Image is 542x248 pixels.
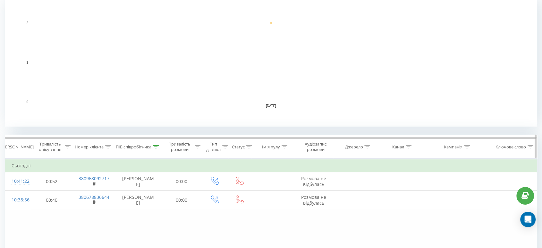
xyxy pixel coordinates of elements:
td: 00:00 [161,191,202,209]
div: Аудіозапис розмови [300,141,332,152]
td: 00:52 [31,172,72,191]
div: Статус [232,144,244,150]
td: [PERSON_NAME] [115,191,161,209]
text: 2 [26,21,28,25]
a: 380678836644 [79,194,109,200]
text: 0 [26,100,28,104]
div: Ключове слово [495,144,526,150]
span: Розмова не відбулась [301,194,326,206]
div: 10:41:22 [12,175,25,188]
td: 00:40 [31,191,72,209]
div: Тип дзвінка [206,141,221,152]
td: 00:00 [161,172,202,191]
div: Тривалість очікування [37,141,63,152]
div: Номер клієнта [75,144,104,150]
div: [PERSON_NAME] [1,144,34,150]
div: Кампанія [444,144,462,150]
a: 380968092717 [79,175,109,182]
div: 10:38:56 [12,194,25,206]
td: [PERSON_NAME] [115,172,161,191]
div: ПІБ співробітника [116,144,151,150]
div: Канал [392,144,404,150]
td: Сьогодні [5,159,537,172]
text: [DATE] [266,104,276,108]
div: Джерело [345,144,363,150]
div: Тривалість розмови [167,141,193,152]
text: 1 [26,61,28,64]
div: Open Intercom Messenger [520,212,536,227]
div: Ім'я пулу [262,144,280,150]
span: Розмова не відбулась [301,175,326,187]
